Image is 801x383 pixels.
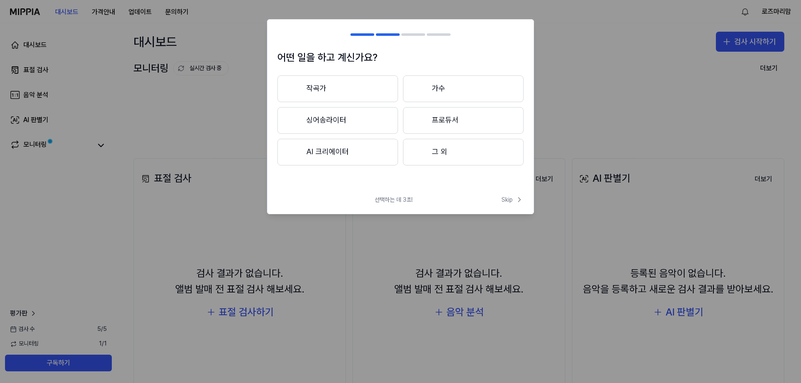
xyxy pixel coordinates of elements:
button: AI 크리에이터 [277,139,398,165]
button: Skip [500,195,524,204]
h1: 어떤 일을 하고 계신가요? [277,50,524,65]
span: Skip [501,195,524,204]
button: 가수 [403,75,524,102]
button: 싱어송라이터 [277,107,398,134]
button: 그 외 [403,139,524,165]
button: 프로듀서 [403,107,524,134]
button: 작곡가 [277,75,398,102]
span: 선택하는 데 3초! [375,196,413,204]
